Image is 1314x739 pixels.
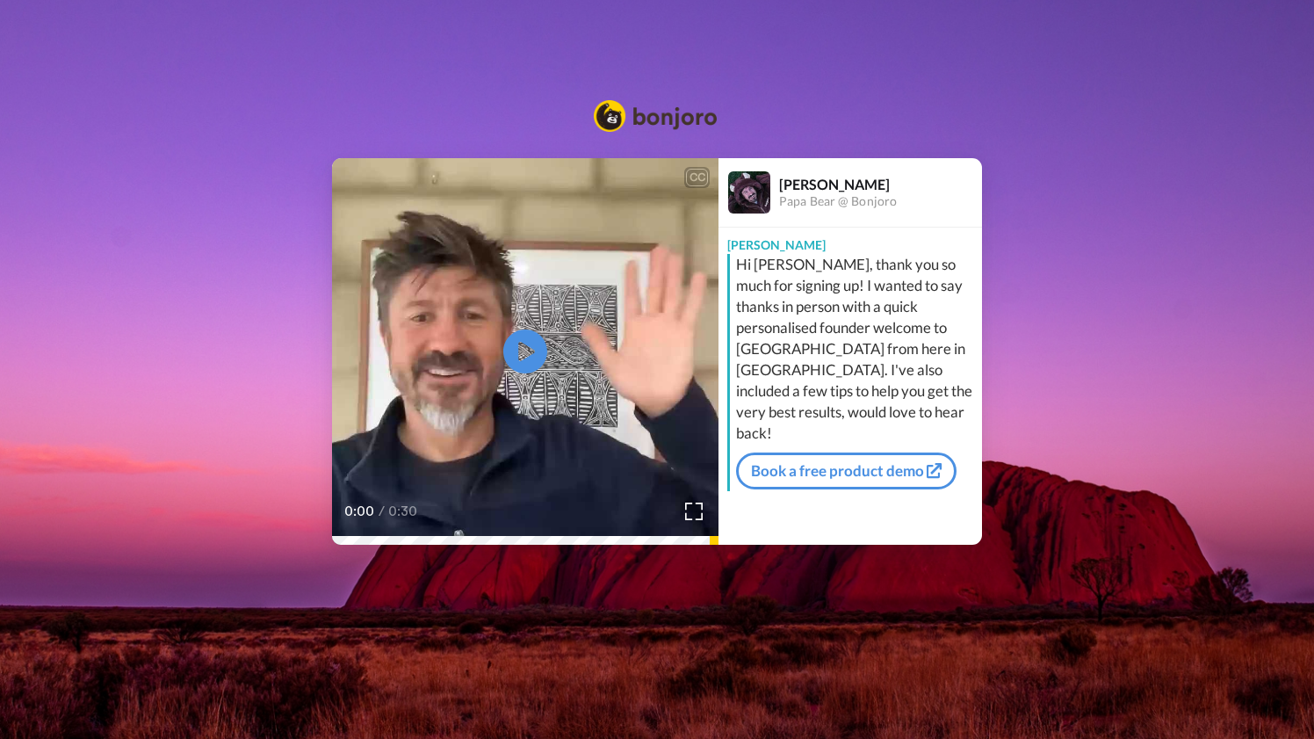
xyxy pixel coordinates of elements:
span: 0:00 [344,501,375,522]
img: Bonjoro Logo [594,100,717,132]
span: 0:30 [388,501,419,522]
div: Papa Bear @ Bonjoro [779,194,981,209]
img: Full screen [685,503,703,520]
div: CC [686,169,708,186]
div: [PERSON_NAME] [718,228,982,254]
a: Book a free product demo [736,453,957,489]
span: / [379,501,385,522]
div: Hi [PERSON_NAME], thank you so much for signing up! I wanted to say thanks in person with a quick... [736,254,978,444]
img: Profile Image [728,171,770,214]
div: [PERSON_NAME] [779,176,981,192]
